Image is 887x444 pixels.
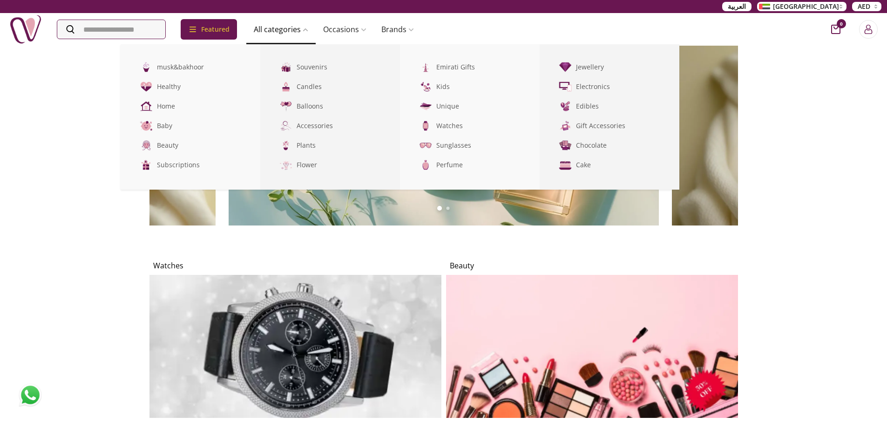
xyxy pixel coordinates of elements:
[9,13,42,46] img: Nigwa-uae-gifts
[57,20,165,39] input: Search
[400,96,540,116] a: UniqueUnique
[558,119,572,133] img: Gift Accessories
[260,116,400,136] a: AccessoriesAccessories
[260,96,400,116] a: BalloonsBalloons
[279,138,293,152] img: Plants
[153,260,438,271] h4: Watches
[260,57,400,77] a: SouvenirsSouvenirs
[852,2,881,11] button: AED
[279,99,293,113] img: Balloons
[279,158,293,172] img: Flower
[400,77,540,96] a: KidsKids
[419,80,433,94] img: Kids
[419,99,433,113] img: Unique
[260,136,400,155] a: PlantsPlants
[400,136,540,155] a: SunglassesSunglasses
[558,60,572,74] img: Jewellery
[446,275,738,418] img: Beauty
[400,57,540,77] a: Emirati GiftsEmirati Gifts
[558,138,572,152] img: Chocolate
[540,155,679,175] a: CakeCake
[419,60,433,74] img: Emirati Gifts
[419,158,433,172] img: Perfume
[139,158,153,172] img: Subscriptions
[859,20,878,39] button: Login
[121,116,260,136] a: BabyBaby
[279,60,293,74] img: Souvenirs
[540,96,679,116] a: EdiblesEdibles
[260,155,400,175] a: FlowerFlower
[149,275,441,418] img: Watches
[446,260,738,418] a: Beauty
[858,2,870,11] span: AED
[558,99,572,113] img: Edibles
[121,155,260,175] a: SubscriptionsSubscriptions
[279,119,293,133] img: Accessories
[260,77,400,96] a: CandlesCandles
[773,2,839,11] span: [GEOGRAPHIC_DATA]
[181,19,237,40] div: Featured
[149,260,441,418] a: Watches
[121,96,260,116] a: HomeHome
[400,116,540,136] a: WatchesWatches
[419,138,433,152] img: Sunglasses
[540,136,679,155] a: ChocolateChocolate
[374,20,421,39] a: Brands
[121,136,260,155] a: BeautyBeauty
[139,99,153,113] img: Home
[540,116,679,136] a: Gift AccessoriesGift Accessories
[316,20,374,39] a: Occasions
[279,80,293,94] img: Candles
[558,80,572,94] img: Electronics
[831,25,840,34] button: cart-button
[540,57,679,77] a: JewelleryJewellery
[139,119,153,133] img: Baby
[540,77,679,96] a: ElectronicsElectronics
[757,2,846,11] button: [GEOGRAPHIC_DATA]
[728,2,746,11] span: العربية
[19,383,42,407] img: whatsapp
[139,138,153,152] img: Beauty
[121,77,260,96] a: HealthyHealthy
[139,80,153,94] img: Healthy
[450,260,734,271] h4: Beauty
[400,155,540,175] a: PerfumePerfume
[139,60,153,74] img: musk&bakhoor
[419,119,433,133] img: Watches
[759,4,770,9] img: Arabic_dztd3n.png
[558,158,572,172] img: Cake
[246,20,316,39] a: All categories
[837,19,846,28] span: 0
[121,57,260,77] a: musk&bakhoormusk&bakhoor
